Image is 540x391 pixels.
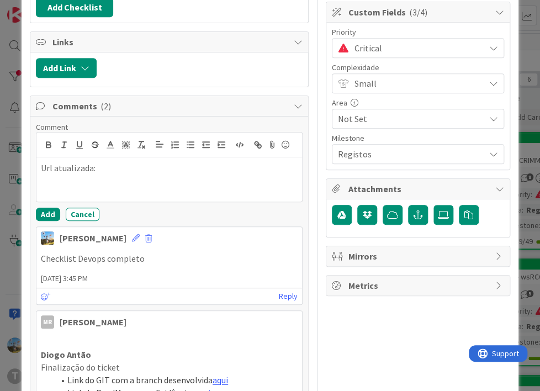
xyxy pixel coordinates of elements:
div: Complexidade [332,64,504,71]
span: Comment [36,122,68,132]
span: [DATE] 3:45 PM [36,273,302,284]
span: Critical [354,40,479,56]
span: Link do GIT com a branch desenvolvida [67,374,213,385]
span: Custom Fields [348,6,490,19]
span: Comments [52,99,288,113]
strong: Diogo Antão [41,349,91,360]
span: Registos [338,146,479,162]
span: Metrics [348,279,490,292]
div: [PERSON_NAME] [60,231,126,245]
span: Links [52,35,288,49]
button: Cancel [66,208,99,221]
p: Url atualizada: [41,162,298,175]
span: ( 3/4 ) [409,7,427,18]
div: Milestone [332,134,504,142]
a: aqui [213,374,228,385]
span: Mirrors [348,250,490,263]
button: Add [36,208,60,221]
div: Priority [332,28,504,36]
p: Checklist Devops completo [41,252,298,265]
span: ( 2 ) [100,101,111,112]
img: DG [41,231,54,245]
span: Finalização do ticket [41,362,120,373]
a: Reply [279,289,298,303]
div: [PERSON_NAME] [60,315,126,329]
span: Attachments [348,182,490,196]
div: Area [332,99,504,107]
span: Not Set [338,111,479,126]
span: Small [354,76,479,91]
span: Support [23,2,50,15]
button: Add Link [36,58,97,78]
div: MR [41,315,54,329]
